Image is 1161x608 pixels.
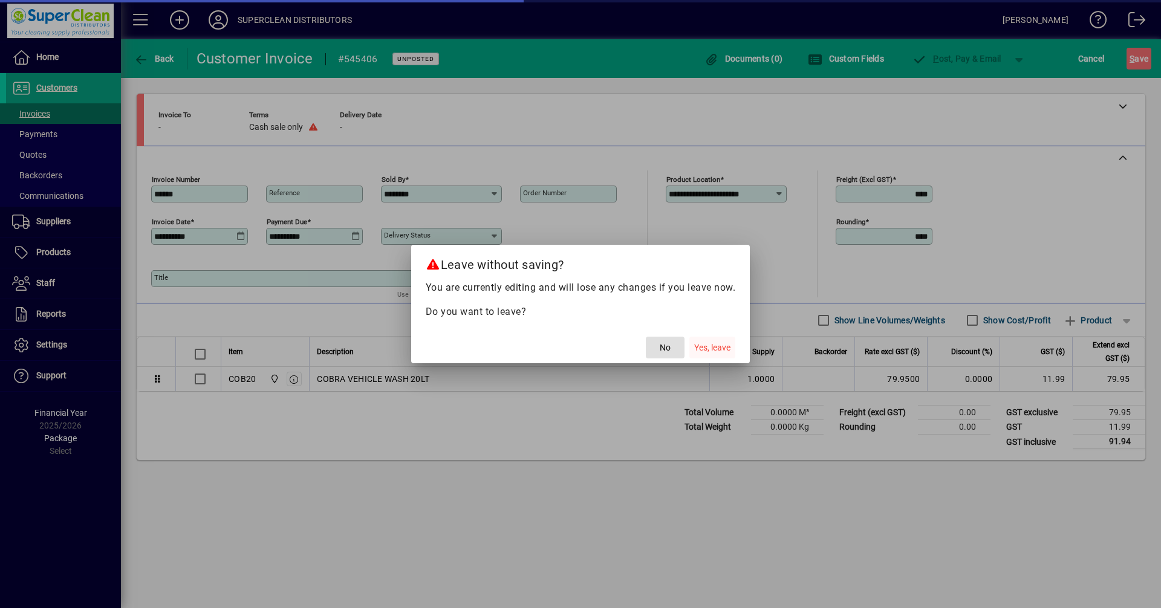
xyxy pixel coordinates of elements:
button: Yes, leave [689,337,735,358]
p: You are currently editing and will lose any changes if you leave now. [426,280,736,295]
span: Yes, leave [694,341,730,354]
span: No [660,341,671,354]
h2: Leave without saving? [411,245,750,280]
button: No [646,337,685,358]
p: Do you want to leave? [426,305,736,319]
